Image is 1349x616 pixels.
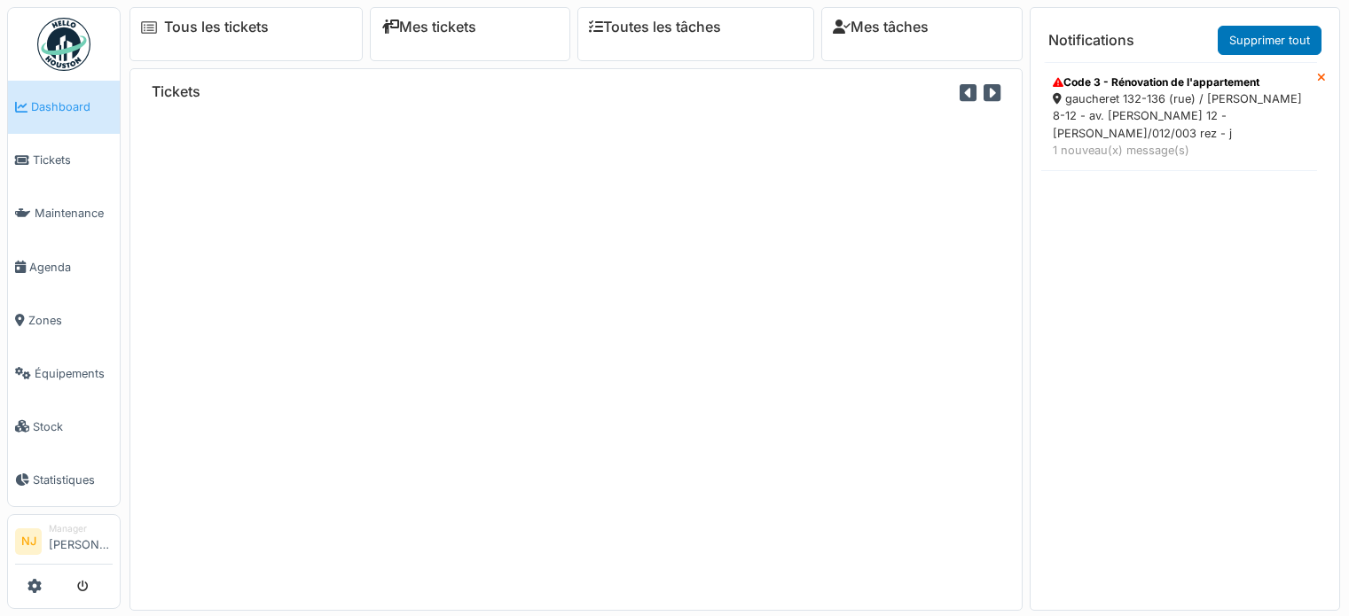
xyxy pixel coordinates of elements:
a: Équipements [8,347,120,400]
h6: Notifications [1048,32,1134,49]
span: Stock [33,418,113,435]
div: Code 3 - Rénovation de l'appartement [1053,74,1306,90]
li: NJ [15,528,42,555]
a: Maintenance [8,187,120,240]
a: Tickets [8,134,120,187]
li: [PERSON_NAME] [49,522,113,560]
h6: Tickets [152,83,200,100]
a: Mes tâches [833,19,929,35]
div: gaucheret 132-136 (rue) / [PERSON_NAME] 8-12 - av. [PERSON_NAME] 12 - [PERSON_NAME]/012/003 rez - j [1053,90,1306,142]
a: Mes tickets [381,19,476,35]
span: Statistiques [33,472,113,488]
a: Dashboard [8,81,120,134]
div: Manager [49,522,113,535]
span: Dashboard [31,98,113,115]
a: Zones [8,293,120,347]
a: Supprimer tout [1218,26,1322,55]
img: Badge_color-CXgf-gQk.svg [37,18,90,71]
a: Toutes les tâches [589,19,721,35]
span: Maintenance [35,205,113,222]
a: Tous les tickets [164,19,269,35]
a: Statistiques [8,453,120,506]
span: Équipements [35,365,113,382]
span: Tickets [33,152,113,168]
a: Code 3 - Rénovation de l'appartement gaucheret 132-136 (rue) / [PERSON_NAME] 8-12 - av. [PERSON_N... [1041,62,1317,171]
a: Agenda [8,240,120,293]
a: Stock [8,400,120,453]
a: NJ Manager[PERSON_NAME] [15,522,113,565]
div: 1 nouveau(x) message(s) [1053,142,1306,159]
span: Zones [28,312,113,329]
span: Agenda [29,259,113,276]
